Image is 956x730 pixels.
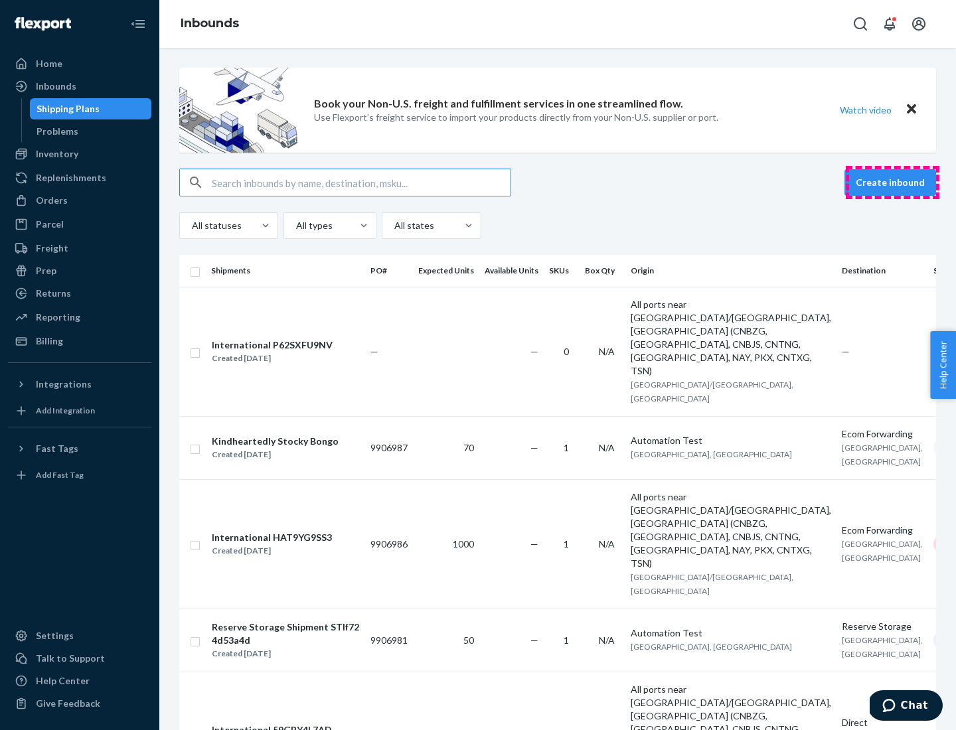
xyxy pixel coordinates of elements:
[930,331,956,399] button: Help Center
[631,449,792,459] span: [GEOGRAPHIC_DATA], [GEOGRAPHIC_DATA]
[8,670,151,692] a: Help Center
[631,298,831,378] div: All ports near [GEOGRAPHIC_DATA]/[GEOGRAPHIC_DATA], [GEOGRAPHIC_DATA] (CNBZG, [GEOGRAPHIC_DATA], ...
[36,264,56,277] div: Prep
[564,346,569,357] span: 0
[8,283,151,304] a: Returns
[842,346,850,357] span: —
[206,255,365,287] th: Shipments
[8,76,151,97] a: Inbounds
[8,625,151,646] a: Settings
[8,238,151,259] a: Freight
[530,346,538,357] span: —
[876,11,903,37] button: Open notifications
[36,442,78,455] div: Fast Tags
[903,100,920,119] button: Close
[370,346,378,357] span: —
[314,96,683,111] p: Book your Non-U.S. freight and fulfillment services in one streamlined flow.
[36,405,95,416] div: Add Integration
[36,57,62,70] div: Home
[365,255,413,287] th: PO#
[453,538,474,549] span: 1000
[191,219,192,232] input: All statuses
[365,479,413,609] td: 9906986
[631,490,831,570] div: All ports near [GEOGRAPHIC_DATA]/[GEOGRAPHIC_DATA], [GEOGRAPHIC_DATA] (CNBZG, [GEOGRAPHIC_DATA], ...
[599,634,615,646] span: N/A
[365,416,413,479] td: 9906987
[544,255,580,287] th: SKUs
[906,11,932,37] button: Open account menu
[36,674,90,688] div: Help Center
[8,307,151,328] a: Reporting
[212,647,359,660] div: Created [DATE]
[8,190,151,211] a: Orders
[212,338,333,352] div: International P62SXFU9NV
[8,693,151,714] button: Give Feedback
[8,330,151,352] a: Billing
[842,539,923,563] span: [GEOGRAPHIC_DATA], [GEOGRAPHIC_DATA]
[36,311,80,324] div: Reporting
[8,438,151,459] button: Fast Tags
[8,465,151,486] a: Add Fast Tag
[36,194,68,207] div: Orders
[212,352,333,365] div: Created [DATE]
[181,16,239,31] a: Inbounds
[413,255,479,287] th: Expected Units
[36,629,74,642] div: Settings
[463,634,474,646] span: 50
[564,634,569,646] span: 1
[844,169,936,196] button: Create inbound
[8,648,151,669] button: Talk to Support
[8,53,151,74] a: Home
[212,169,511,196] input: Search inbounds by name, destination, msku...
[479,255,544,287] th: Available Units
[599,442,615,453] span: N/A
[580,255,625,287] th: Box Qty
[36,652,105,665] div: Talk to Support
[212,448,339,461] div: Created [DATE]
[599,346,615,357] span: N/A
[564,442,569,453] span: 1
[564,538,569,549] span: 1
[8,167,151,188] a: Replenishments
[870,690,943,723] iframe: Opens a widget where you can chat to one of our agents
[314,111,718,124] p: Use Flexport’s freight service to import your products directly from your Non-U.S. supplier or port.
[599,538,615,549] span: N/A
[8,214,151,235] a: Parcel
[36,80,76,93] div: Inbounds
[36,334,63,348] div: Billing
[30,121,152,142] a: Problems
[36,287,71,300] div: Returns
[530,538,538,549] span: —
[37,125,78,138] div: Problems
[36,697,100,710] div: Give Feedback
[212,544,332,557] div: Created [DATE]
[530,634,538,646] span: —
[36,171,106,184] div: Replenishments
[842,635,923,659] span: [GEOGRAPHIC_DATA], [GEOGRAPHIC_DATA]
[36,469,84,480] div: Add Fast Tag
[625,255,836,287] th: Origin
[831,100,900,119] button: Watch video
[8,143,151,165] a: Inventory
[212,435,339,448] div: Kindheartedly Stocky Bongo
[8,260,151,281] a: Prep
[36,218,64,231] div: Parcel
[631,434,831,447] div: Automation Test
[212,531,332,544] div: International HAT9YG9SS3
[295,219,296,232] input: All types
[8,374,151,395] button: Integrations
[15,17,71,31] img: Flexport logo
[842,716,923,729] div: Direct
[463,442,474,453] span: 70
[170,5,250,43] ol: breadcrumbs
[8,400,151,421] a: Add Integration
[36,378,92,391] div: Integrations
[530,442,538,453] span: —
[30,98,152,119] a: Shipping Plans
[631,572,793,596] span: [GEOGRAPHIC_DATA]/[GEOGRAPHIC_DATA], [GEOGRAPHIC_DATA]
[631,642,792,652] span: [GEOGRAPHIC_DATA], [GEOGRAPHIC_DATA]
[842,524,923,537] div: Ecom Forwarding
[847,11,874,37] button: Open Search Box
